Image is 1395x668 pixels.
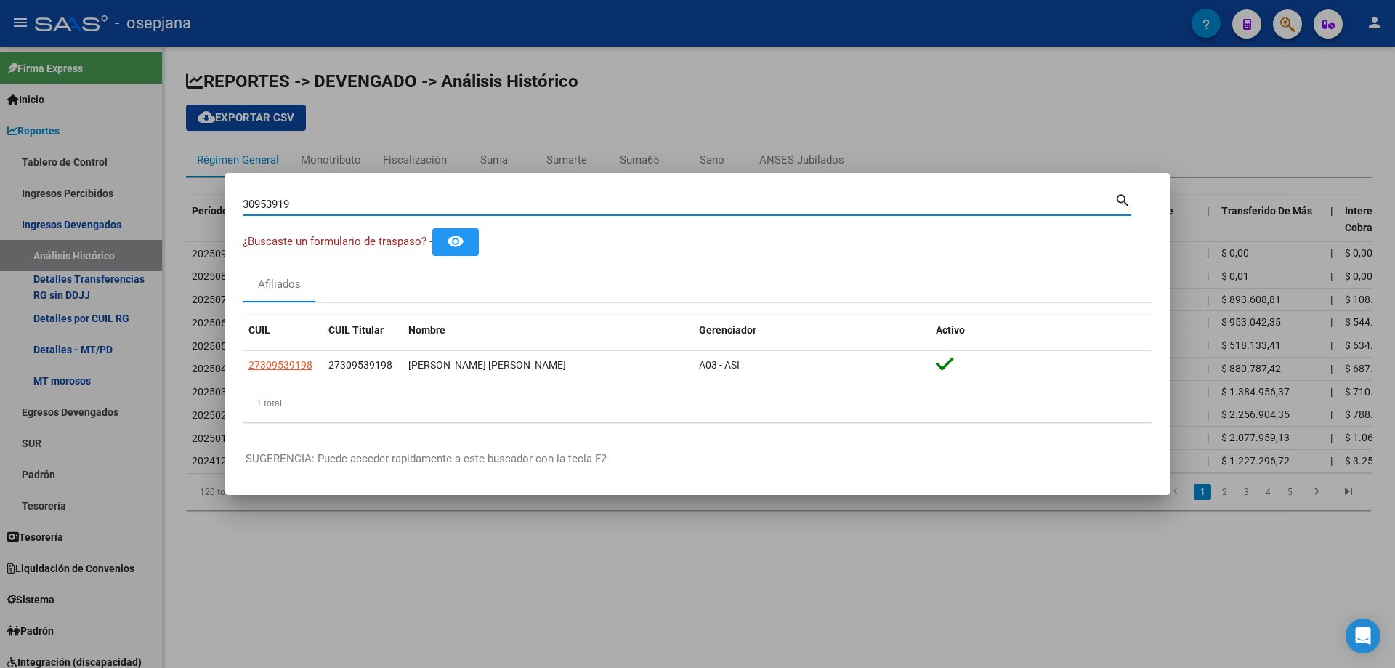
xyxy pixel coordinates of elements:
[328,324,384,336] span: CUIL Titular
[699,359,740,371] span: A03 - ASI
[403,315,693,346] datatable-header-cell: Nombre
[930,315,1152,346] datatable-header-cell: Activo
[408,324,445,336] span: Nombre
[328,359,392,371] span: 27309539198
[699,324,756,336] span: Gerenciador
[936,324,965,336] span: Activo
[447,233,464,250] mat-icon: remove_red_eye
[408,357,687,374] div: [PERSON_NAME] [PERSON_NAME]
[258,276,301,293] div: Afiliados
[243,451,1152,467] p: -SUGERENCIA: Puede acceder rapidamente a este buscador con la tecla F2-
[693,315,930,346] datatable-header-cell: Gerenciador
[1115,190,1131,208] mat-icon: search
[323,315,403,346] datatable-header-cell: CUIL Titular
[248,359,312,371] span: 27309539198
[243,235,432,248] span: ¿Buscaste un formulario de traspaso? -
[248,324,270,336] span: CUIL
[243,315,323,346] datatable-header-cell: CUIL
[1346,619,1380,653] div: Open Intercom Messenger
[243,385,1152,422] div: 1 total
